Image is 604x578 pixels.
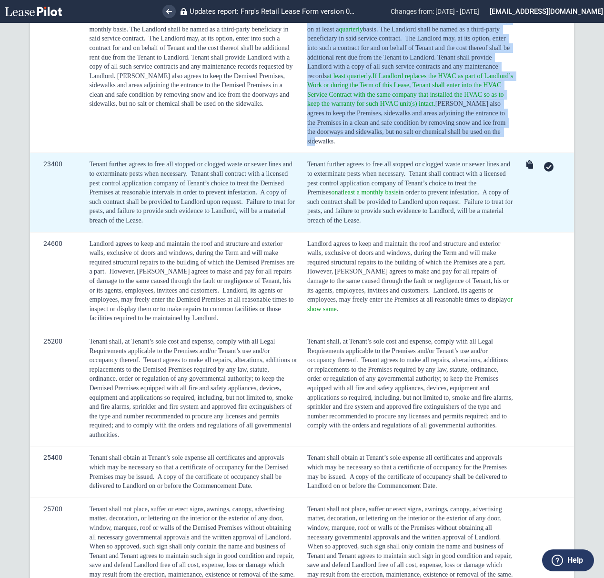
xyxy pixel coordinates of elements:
[542,549,594,571] button: Help
[307,454,509,480] span: Tenant shall obtain at Tenant’s sole expense all certificates and approvals which may be necessar...
[89,454,288,480] span: Tenant shall obtain at Tenant’s sole expense all certificates and approvals which may be necessar...
[507,296,511,303] span: o
[307,161,512,177] span: Tenant further agrees to free all stopped or clogged waste or sewer lines and to exterminate pest...
[43,153,62,175] span: 23400
[307,296,514,313] span: r show same
[307,189,511,205] span: A copy of such contract shall be provided to Landlord upon request.
[89,338,275,364] span: Tenant shall, at Tenant’s sole cost and expense, comply with all Legal Requirements applicable to...
[307,170,507,196] span: Tenant shall contract with a licensed pest control application company of Tenant’s choice to trea...
[89,240,294,275] span: Landlord agrees to keep and maintain the roof and structure and exterior walls, exclusive of door...
[339,26,363,33] span: quarterly
[43,330,62,352] span: 25200
[307,35,515,145] span: The Landlord may, at its option, enter into such a contract for and on behalf of Tenant and the c...
[43,233,62,254] span: 24600
[307,287,514,313] span: Landlord, its agents or employees, may freely enter the Premises at all reasonable times to displ...
[307,72,515,108] span: If Landlord replaces the HVAC as part of Landlord’s Work or during the Term of this Lease, Tenant...
[307,506,504,541] span: Tenant shall not place, suffer or erect signs, awnings, canopy, advertising matter, decoration, o...
[89,356,297,438] span: Tenant agrees to make all repairs, alterations, additions or replacements to the Demised Premises...
[89,543,295,578] span: When so approved, such sign shall only contain the name and business of Tenant and Tenant agrees ...
[89,198,295,224] span: Failure to treat for pests, and failure to provide such evidence to Landlord, will be a material ...
[89,268,292,294] span: However, [PERSON_NAME] agrees to make and pay for all repairs of damage to the same caused throug...
[331,189,338,196] span: on
[190,7,356,16] span: Updates report: Fnrp's Retail Lease Form version 00032
[89,161,292,177] span: Tenant further agrees to free all stopped or clogged waste or sewer lines and to exterminate pest...
[89,189,286,205] span: A copy of such contract shall be provided to Landlord upon request.
[307,473,509,490] span: A copy of the certificate of occupancy shall be delivered to Landlord on or before the Commenceme...
[89,35,292,107] span: The Landlord may, at its option, enter into such a contract for and on behalf of Tenant and the c...
[307,543,513,578] span: When so approved, such sign shall only contain the name and business of Tenant and Tenant agrees ...
[307,338,495,364] span: Tenant shall, at Tenant’s sole cost and expense, comply with all Legal Requirements applicable to...
[567,554,583,567] label: Help
[307,268,511,294] span: However, [PERSON_NAME] agrees to make and pay for all repairs of damage to the same caused throug...
[89,170,288,196] span: Tenant shall contract with a licensed pest control application company of Tenant’s choice to trea...
[327,72,371,80] span: at least quarterly
[43,446,62,468] span: 25400
[89,473,282,490] span: A copy of the certificate of occupancy shall be delivered to Landlord on or before the Commenceme...
[343,189,399,196] span: least a monthly basis
[307,240,505,266] span: Landlord agrees to keep and maintain the roof and structure and exterior walls, exclusive of door...
[89,506,291,541] span: Tenant shall not place, suffer or erect signs, awnings, canopy, advertising matter, decoration, o...
[391,8,479,15] span: Changes from: [DATE] - [DATE]
[307,356,514,429] span: Tenant agrees to make all repairs, alterations, additions or replacements to the Premises require...
[43,498,62,520] span: 25700
[307,198,514,224] span: Failure to treat for pests, and failure to provide such evidence to Landlord, will be a material ...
